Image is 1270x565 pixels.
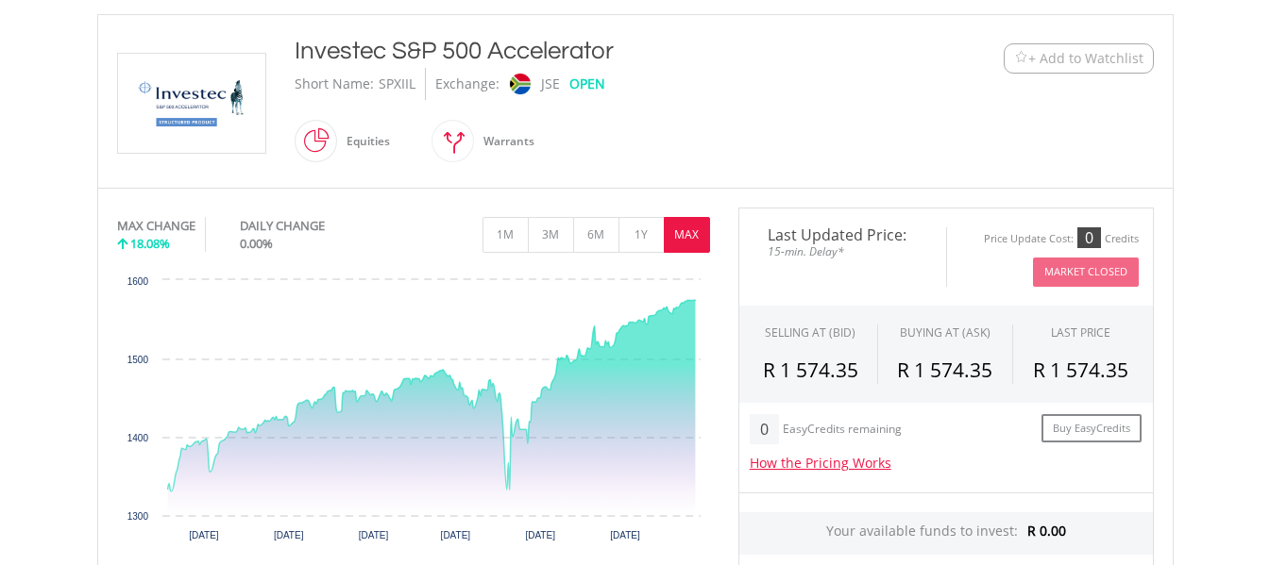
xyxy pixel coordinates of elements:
button: 6M [573,217,619,253]
div: Credits [1105,232,1139,246]
div: Equities [337,119,390,164]
div: Warrants [474,119,534,164]
div: LAST PRICE [1051,324,1110,341]
div: Investec S&P 500 Accelerator [295,34,888,68]
button: MAX [664,217,710,253]
span: + Add to Watchlist [1028,49,1143,68]
text: 1400 [127,433,148,443]
span: BUYING AT (ASK) [900,324,991,341]
span: R 0.00 [1027,522,1066,540]
text: [DATE] [440,530,470,540]
div: 0 [750,414,779,444]
span: R 1 574.35 [763,357,858,383]
div: Exchange: [435,68,500,100]
a: Buy EasyCredits [1041,414,1142,443]
text: [DATE] [273,530,303,540]
button: 1M [483,217,529,253]
div: OPEN [569,68,605,100]
button: Watchlist + Add to Watchlist [1004,43,1154,74]
div: Your available funds to invest: [739,512,1153,555]
div: Short Name: [295,68,374,100]
div: MAX CHANGE [117,217,195,235]
div: Price Update Cost: [984,232,1074,246]
span: R 1 574.35 [897,357,992,383]
div: EasyCredits remaining [783,423,902,439]
text: 1300 [127,511,148,522]
text: 1600 [127,276,148,287]
div: DAILY CHANGE [240,217,388,235]
div: SELLING AT (BID) [765,324,855,341]
button: Market Closed [1033,258,1139,287]
button: 3M [528,217,574,253]
a: How the Pricing Works [750,454,891,472]
text: 1500 [127,355,148,365]
span: Last Updated Price: [754,227,932,242]
img: EQU.ZA.SPXIIL.png [121,54,262,153]
img: jse.png [509,74,530,94]
span: 15-min. Delay* [754,242,932,260]
span: R 1 574.35 [1033,357,1128,383]
div: SPXIIL [379,68,415,100]
span: 0.00% [240,235,273,252]
text: [DATE] [358,530,388,540]
text: [DATE] [525,530,555,540]
div: JSE [541,68,560,100]
text: [DATE] [610,530,640,540]
span: 18.08% [130,235,170,252]
button: 1Y [618,217,665,253]
div: Chart. Highcharts interactive chart. [117,271,710,554]
img: Watchlist [1014,51,1028,65]
svg: Interactive chart [117,271,710,554]
div: 0 [1077,227,1101,248]
text: [DATE] [189,530,219,540]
